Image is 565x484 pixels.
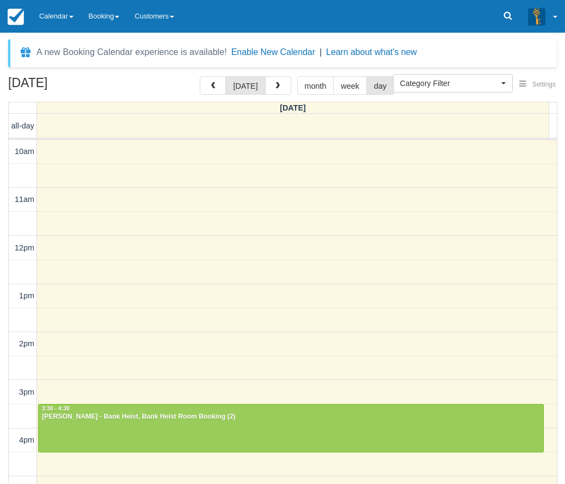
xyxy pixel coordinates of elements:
a: 3:30 - 4:30[PERSON_NAME] - Bank Heist, Bank Heist Room Booking (2) [38,404,544,452]
h2: [DATE] [8,76,146,96]
button: day [366,76,394,95]
img: A3 [528,8,545,25]
span: 3pm [19,388,34,396]
div: A new Booking Calendar experience is available! [36,46,227,59]
span: | [320,47,322,57]
span: 12pm [15,243,34,252]
button: month [297,76,334,95]
span: Settings [532,81,556,88]
span: 10am [15,147,34,156]
a: Learn about what's new [326,47,417,57]
span: 2pm [19,339,34,348]
button: Settings [513,77,562,93]
button: Enable New Calendar [231,47,315,58]
span: all-day [11,121,34,130]
span: [DATE] [280,103,306,112]
span: 1pm [19,291,34,300]
div: [PERSON_NAME] - Bank Heist, Bank Heist Room Booking (2) [41,413,541,421]
button: [DATE] [225,76,265,95]
button: week [333,76,367,95]
span: Category Filter [400,78,499,89]
img: checkfront-main-nav-mini-logo.png [8,9,24,25]
span: 3:30 - 4:30 [42,406,70,412]
span: 11am [15,195,34,204]
span: 4pm [19,436,34,444]
button: Category Filter [393,74,513,93]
